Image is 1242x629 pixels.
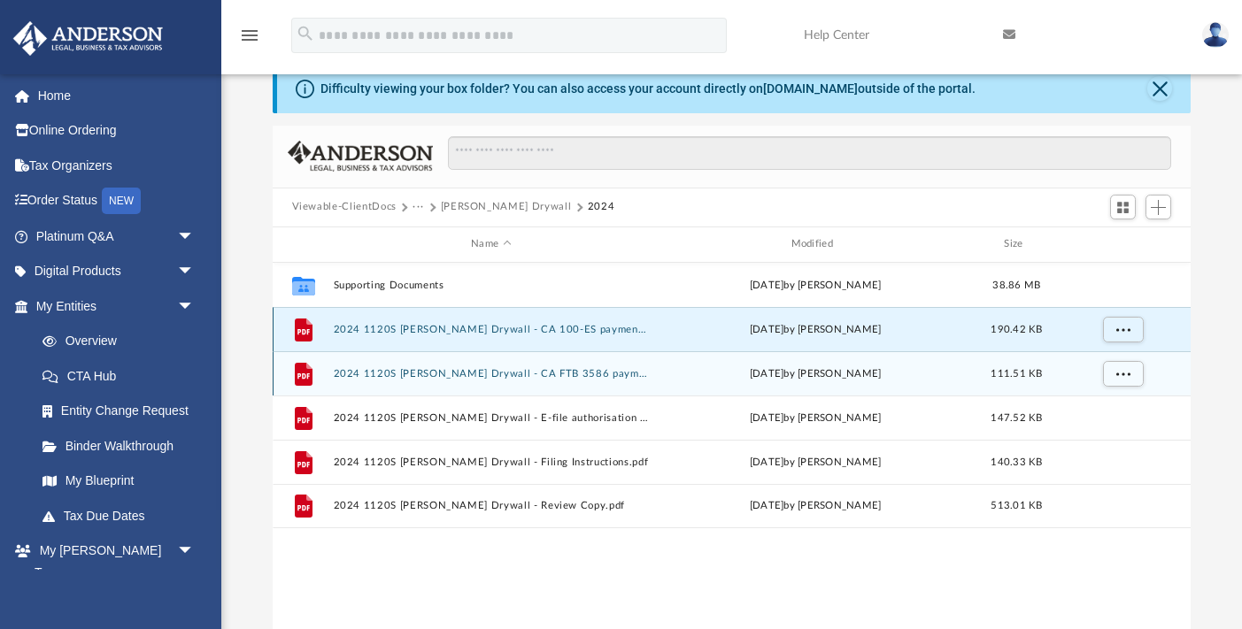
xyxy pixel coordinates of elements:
a: menu [239,34,260,46]
span: 190.42 KB [991,324,1042,334]
a: My Entitiesarrow_drop_down [12,288,221,324]
div: Size [981,236,1052,252]
span: 513.01 KB [991,501,1042,510]
a: Binder Walkthrough [25,428,221,464]
span: arrow_drop_down [177,254,212,290]
button: ··· [413,199,424,215]
span: arrow_drop_down [177,533,212,570]
i: menu [239,25,260,46]
input: Search files and folders [448,136,1171,170]
span: 147.52 KB [991,412,1042,422]
button: 2024 1120S [PERSON_NAME] Drywall - CA 100-ES payment voucher.pdf [333,324,649,335]
div: [DATE] by [PERSON_NAME] [657,365,973,381]
a: My [PERSON_NAME] Teamarrow_drop_down [12,533,212,590]
img: Anderson Advisors Platinum Portal [8,21,168,56]
span: arrow_drop_down [177,288,212,325]
span: arrow_drop_down [177,219,212,255]
span: 38.86 MB [992,280,1040,289]
a: CTA Hub [25,358,221,394]
button: Add [1146,195,1172,219]
button: 2024 1120S [PERSON_NAME] Drywall - Review Copy.pdf [333,500,649,511]
button: 2024 1120S [PERSON_NAME] Drywall - CA FTB 3586 payment voucher.pdf [333,368,649,380]
div: [DATE] by [PERSON_NAME] [657,498,973,514]
button: More options [1102,316,1143,342]
div: NEW [102,188,141,214]
a: My Blueprint [25,464,212,499]
a: Home [12,78,221,113]
div: Difficulty viewing your box folder? You can also access your account directly on outside of the p... [320,80,976,98]
button: 2024 [588,199,615,215]
a: Tax Organizers [12,148,221,183]
span: 111.51 KB [991,368,1042,378]
div: [DATE] by [PERSON_NAME] [657,321,973,337]
div: Name [332,236,649,252]
button: Supporting Documents [333,280,649,291]
div: [DATE] by [PERSON_NAME] [657,410,973,426]
a: Platinum Q&Aarrow_drop_down [12,219,221,254]
img: User Pic [1202,22,1229,48]
a: Tax Due Dates [25,498,221,533]
div: [DATE] by [PERSON_NAME] [657,454,973,470]
i: search [296,24,315,43]
div: Modified [657,236,974,252]
a: Digital Productsarrow_drop_down [12,254,221,289]
a: Order StatusNEW [12,183,221,219]
div: id [280,236,324,252]
button: Close [1147,76,1172,101]
button: Switch to Grid View [1110,195,1137,219]
a: Overview [25,324,221,359]
button: 2024 1120S [PERSON_NAME] Drywall - Filing Instructions.pdf [333,456,649,468]
a: [DOMAIN_NAME] [763,81,858,96]
button: 2024 1120S [PERSON_NAME] Drywall - E-file authorisation - please sign.pdf [333,412,649,424]
a: Entity Change Request [25,394,221,429]
div: [DATE] by [PERSON_NAME] [657,277,973,293]
button: Viewable-ClientDocs [292,199,397,215]
a: Online Ordering [12,113,221,149]
button: More options [1102,360,1143,387]
span: 140.33 KB [991,456,1042,466]
div: id [1060,236,1184,252]
button: [PERSON_NAME] Drywall [441,199,572,215]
